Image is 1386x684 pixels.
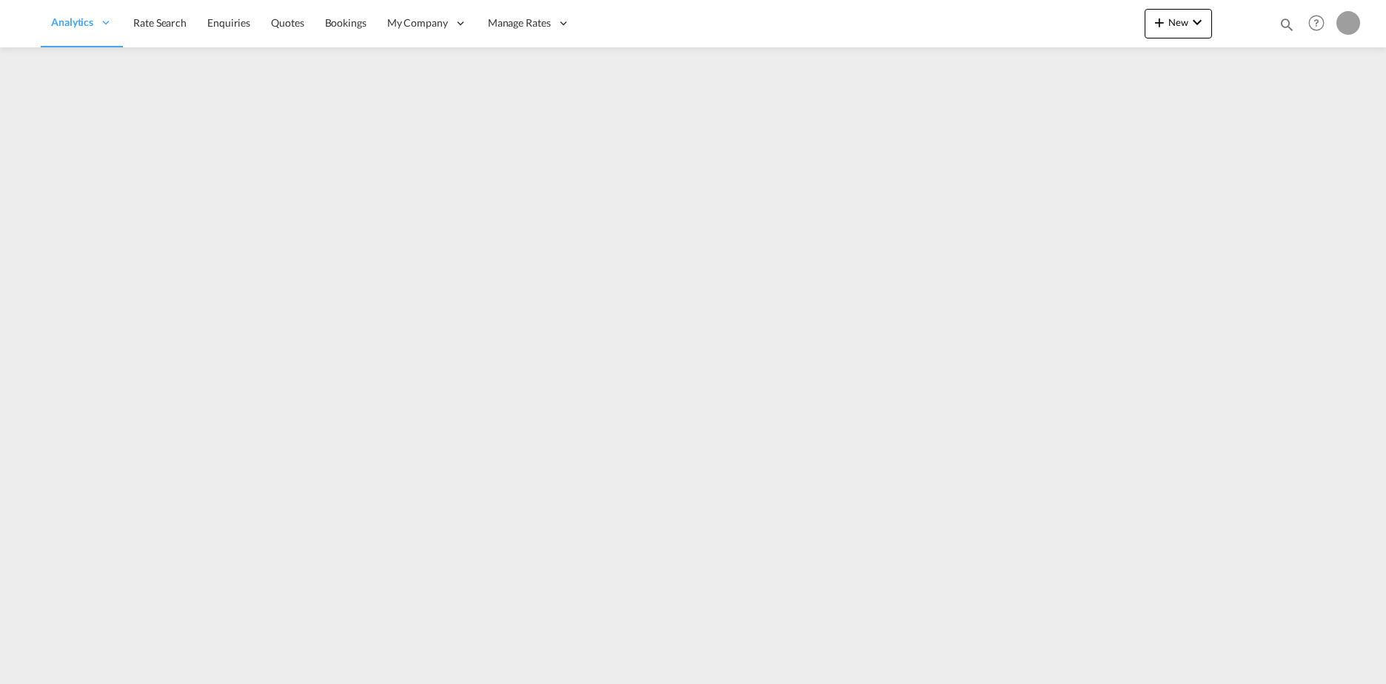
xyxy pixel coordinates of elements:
[1151,13,1168,31] md-icon: icon-plus 400-fg
[1279,16,1295,33] md-icon: icon-magnify
[325,16,366,29] span: Bookings
[207,16,250,29] span: Enquiries
[1304,10,1336,37] div: Help
[1304,10,1329,36] span: Help
[1145,9,1212,38] button: icon-plus 400-fgNewicon-chevron-down
[488,16,551,30] span: Manage Rates
[51,15,93,30] span: Analytics
[387,16,448,30] span: My Company
[1151,16,1206,28] span: New
[271,16,304,29] span: Quotes
[1279,16,1295,38] div: icon-magnify
[1188,13,1206,31] md-icon: icon-chevron-down
[133,16,187,29] span: Rate Search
